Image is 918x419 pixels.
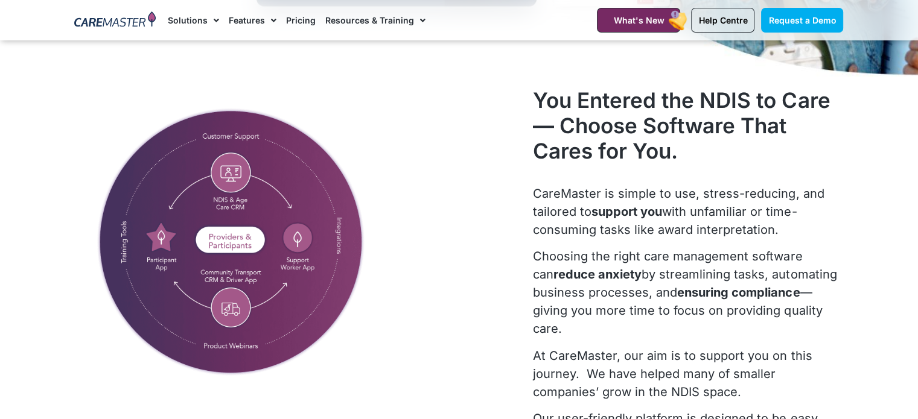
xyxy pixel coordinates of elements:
[533,247,843,338] p: Choosing the right care management software can by streamlining tasks, automating business proces...
[613,15,664,25] span: What's New
[74,11,156,30] img: CareMaster Logo
[533,347,843,401] p: At CareMaster, our aim is to support you on this journey. We have helped many of smaller companie...
[553,267,642,282] strong: reduce anxiety
[768,15,836,25] span: Request a Demo
[761,8,843,33] a: Request a Demo
[75,87,387,392] img: caremaster-ndis-participant-centric
[677,285,800,300] strong: ensuring compliance
[533,184,843,239] p: CareMaster is simple to use, stress-reducing, and tailored to with unfamiliar or time-consuming t...
[698,15,747,25] span: Help Centre
[533,87,843,163] h2: You Entered the NDIS to Care— Choose Software That Cares for You.
[597,8,680,33] a: What's New
[691,8,754,33] a: Help Centre
[591,204,662,219] strong: support you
